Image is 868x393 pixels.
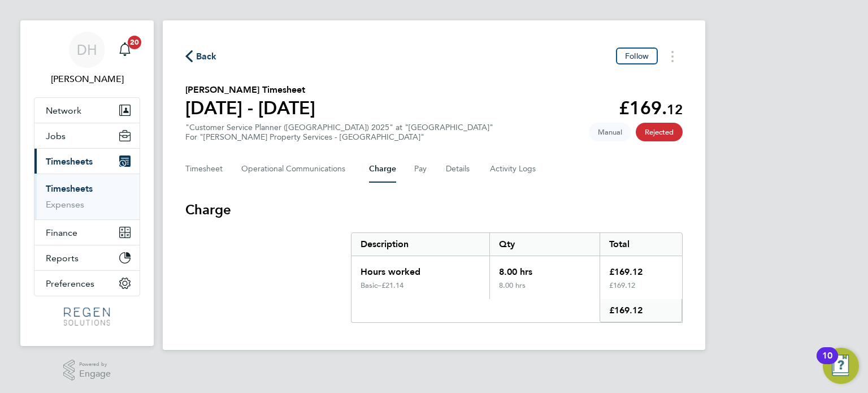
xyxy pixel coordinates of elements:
[489,233,600,256] div: Qty
[414,156,428,183] button: Pay
[185,201,683,323] section: Charge
[185,132,493,142] div: For "[PERSON_NAME] Property Services - [GEOGRAPHIC_DATA]"
[381,281,480,290] div: £21.14
[34,271,140,296] button: Preferences
[46,156,93,167] span: Timesheets
[636,123,683,141] span: This timesheet has been rejected.
[489,256,600,281] div: 8.00 hrs
[114,32,136,68] a: 20
[351,232,683,323] div: Charge
[823,348,859,384] button: Open Resource Center, 10 new notifications
[822,356,832,370] div: 10
[446,156,472,183] button: Details
[351,256,489,281] div: Hours worked
[34,123,140,148] button: Jobs
[46,253,79,264] span: Reports
[34,72,140,86] span: Darren Hartman
[46,105,81,116] span: Network
[34,220,140,245] button: Finance
[600,281,682,299] div: £169.12
[196,50,217,63] span: Back
[625,51,649,61] span: Follow
[589,123,631,141] span: This timesheet was manually created.
[600,256,682,281] div: £169.12
[79,369,111,379] span: Engage
[351,233,489,256] div: Description
[77,42,97,57] span: DH
[46,199,84,210] a: Expenses
[185,156,223,183] button: Timesheet
[63,360,111,381] a: Powered byEngage
[241,156,351,183] button: Operational Communications
[34,245,140,270] button: Reports
[600,299,682,322] div: £169.12
[662,47,683,65] button: Timesheets Menu
[490,156,537,183] button: Activity Logs
[185,97,315,119] h1: [DATE] - [DATE]
[20,20,154,346] nav: Main navigation
[185,123,493,142] div: "Customer Service Planner ([GEOGRAPHIC_DATA]) 2025" at "[GEOGRAPHIC_DATA]"
[46,278,94,289] span: Preferences
[46,183,93,194] a: Timesheets
[128,36,141,49] span: 20
[489,281,600,299] div: 8.00 hrs
[185,83,315,97] h2: [PERSON_NAME] Timesheet
[34,174,140,219] div: Timesheets
[600,233,682,256] div: Total
[34,98,140,123] button: Network
[361,281,381,290] div: Basic
[46,131,66,141] span: Jobs
[46,227,77,238] span: Finance
[79,360,111,369] span: Powered by
[185,201,683,219] h3: Charge
[34,32,140,86] a: DH[PERSON_NAME]
[34,149,140,174] button: Timesheets
[369,156,396,183] button: Charge
[34,308,140,326] a: Go to home page
[616,47,658,64] button: Follow
[185,49,217,63] button: Back
[377,280,381,290] span: –
[667,101,683,118] span: 12
[64,308,110,326] img: regensolutions-logo-retina.png
[619,97,683,119] app-decimal: £169.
